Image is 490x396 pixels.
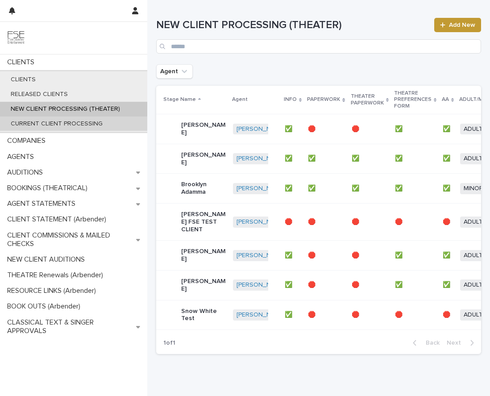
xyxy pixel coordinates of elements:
p: ✅ [443,124,452,133]
span: ADULT [460,124,486,135]
p: CLIENTS [4,76,43,83]
span: ADULT [460,153,486,164]
a: [PERSON_NAME] [237,125,285,133]
p: AA [442,95,449,104]
p: ✅ [285,183,294,192]
p: THEATRE PREFERENCES FORM [394,88,432,111]
p: ✅ [285,309,294,319]
p: [PERSON_NAME] [181,248,226,263]
p: 🛑 [352,309,361,319]
p: ✅ [443,250,452,259]
a: [PERSON_NAME] [237,185,285,192]
p: 🛑 [308,250,317,259]
p: ✅ [395,153,404,163]
p: ✅ [395,124,404,133]
button: Back [406,339,443,347]
p: 🛑 [352,250,361,259]
p: [PERSON_NAME] [181,121,226,137]
img: 9JgRvJ3ETPGCJDhvPVA5 [7,29,25,47]
h1: NEW CLIENT PROCESSING (THEATER) [156,19,429,32]
p: 🛑 [352,217,361,226]
input: Search [156,39,481,54]
p: ✅ [395,279,404,289]
p: THEATRE Renewals (Arbender) [4,271,110,279]
p: 🛑 [395,217,404,226]
span: Back [420,340,440,346]
a: Add New [434,18,481,32]
p: ✅ [443,153,452,163]
p: AGENTS [4,153,41,161]
p: 🛑 [443,217,452,226]
p: NEW CLIENT AUDITIONS [4,255,92,264]
p: CURRENT CLIENT PROCESSING [4,120,110,128]
p: INFO [284,95,297,104]
p: CLIENT STATEMENT (Arbender) [4,215,113,224]
button: Agent [156,64,193,79]
p: ✅ [308,153,317,163]
a: [PERSON_NAME] [237,155,285,163]
p: RELEASED CLIENTS [4,91,75,98]
span: MINOR [460,183,487,194]
span: Add New [449,22,475,28]
p: RESOURCE LINKS (Arbender) [4,287,103,295]
p: ✅ [443,279,452,289]
p: ✅ [285,279,294,289]
p: AGENT STATEMENTS [4,200,83,208]
p: COMPANIES [4,137,53,145]
p: 🛑 [308,217,317,226]
a: [PERSON_NAME] [237,281,285,289]
p: BOOK OUTS (Arbender) [4,302,87,311]
p: BOOKINGS (THEATRICAL) [4,184,95,192]
p: Agent [232,95,248,104]
p: THEATER PAPERWORK [351,92,384,108]
a: [PERSON_NAME] [237,218,285,226]
p: [PERSON_NAME] [181,151,226,167]
p: ✅ [395,183,404,192]
span: ADULT [460,279,486,291]
p: [PERSON_NAME] FSE TEST CLIENT [181,211,226,233]
p: ✅ [443,183,452,192]
p: ✅ [308,183,317,192]
p: ✅ [352,153,361,163]
p: 🛑 [443,309,452,319]
span: ADULT [460,250,486,261]
p: NEW CLIENT PROCESSING (THEATER) [4,105,127,113]
p: ✅ [285,250,294,259]
p: 🛑 [285,217,294,226]
p: Snow White Test [181,308,226,323]
p: ✅ [285,153,294,163]
span: Next [447,340,466,346]
p: 🛑 [395,309,404,319]
p: AUDITIONS [4,168,50,177]
p: ✅ [285,124,294,133]
p: ✅ [352,183,361,192]
p: ✅ [395,250,404,259]
p: 🛑 [352,279,361,289]
p: 1 of 1 [156,332,183,354]
p: 🛑 [308,279,317,289]
a: [PERSON_NAME] [237,252,285,259]
p: [PERSON_NAME] [181,278,226,293]
p: CLASSICAL TEXT & SINGER APPROVALS [4,318,136,335]
p: 🛑 [308,309,317,319]
p: Stage Name [163,95,196,104]
button: Next [443,339,481,347]
p: 🛑 [352,124,361,133]
p: CLIENT COMMISSIONS & MAILED CHECKS [4,231,136,248]
a: [PERSON_NAME] [237,311,285,319]
span: ADULT [460,309,486,321]
p: Brooklyn Adamma [181,181,226,196]
p: CLIENTS [4,58,42,67]
p: PAPERWORK [307,95,340,104]
p: 🛑 [308,124,317,133]
span: ADULT [460,217,486,228]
